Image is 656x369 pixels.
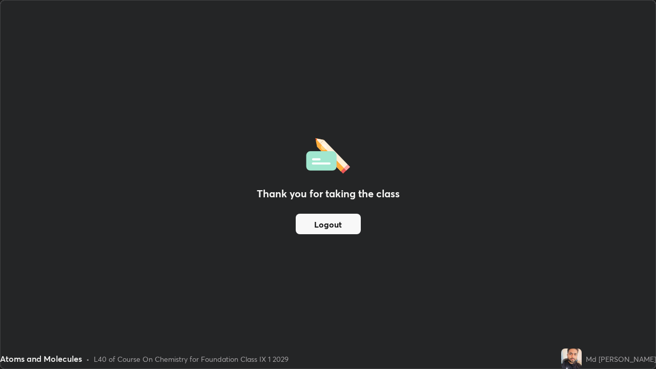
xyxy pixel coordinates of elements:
[94,354,289,364] div: L40 of Course On Chemistry for Foundation Class IX 1 2029
[296,214,361,234] button: Logout
[257,186,400,201] h2: Thank you for taking the class
[306,135,350,174] img: offlineFeedback.1438e8b3.svg
[86,354,90,364] div: •
[561,348,582,369] img: 7340fbe02a3b4a0e835572b276bbf99b.jpg
[586,354,656,364] div: Md [PERSON_NAME]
